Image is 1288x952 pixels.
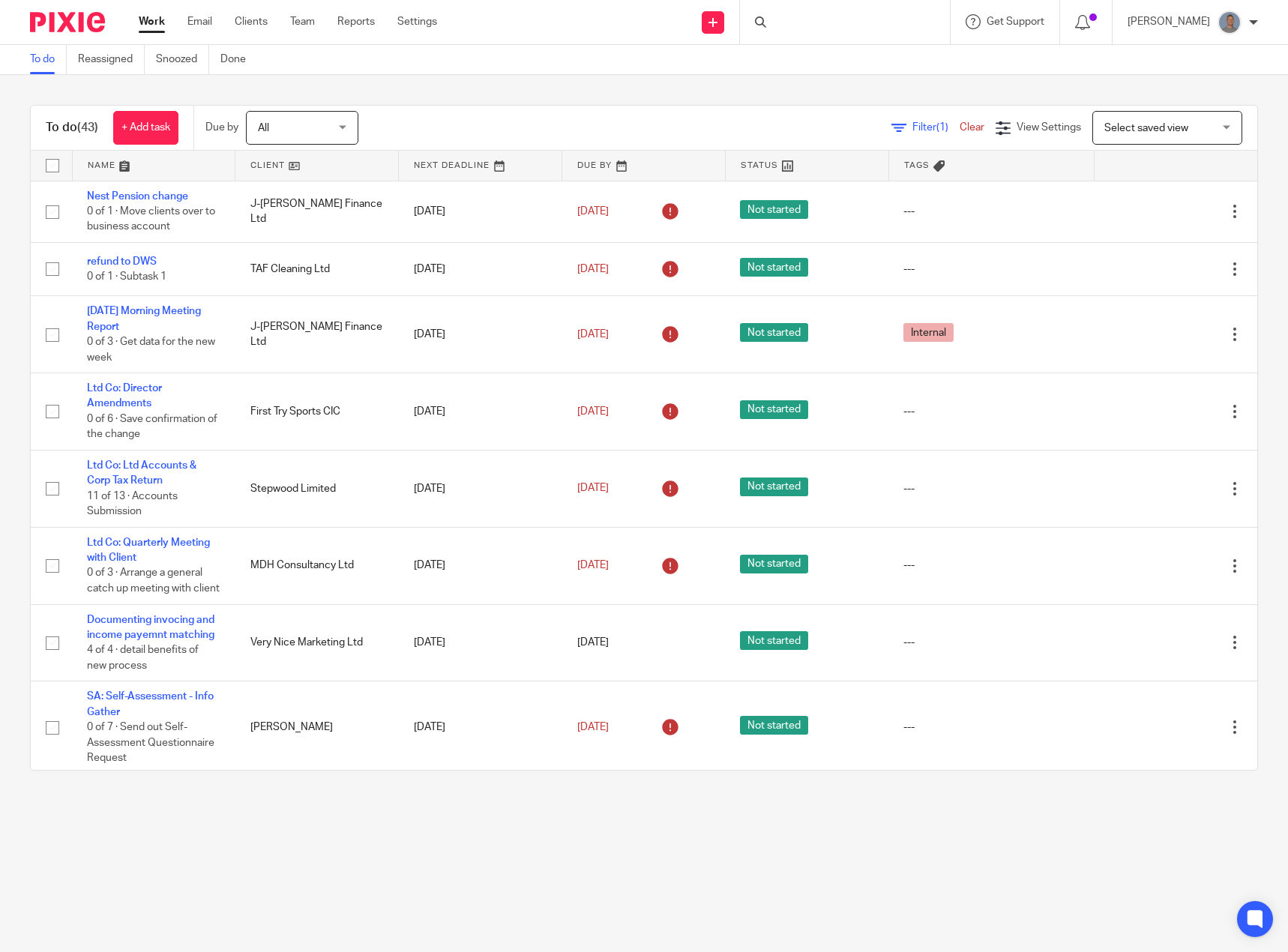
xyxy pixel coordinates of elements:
a: Documenting invocing and income payemnt matching [87,615,214,640]
a: Ltd Co: Ltd Accounts & Corp Tax Return [87,460,196,486]
span: (1) [936,122,948,133]
td: [DATE] [399,373,562,451]
a: Ltd Co: Director Amendments [87,383,162,409]
span: Not started [740,716,808,735]
span: Not started [740,323,808,342]
div: --- [903,481,1079,496]
a: Email [187,14,212,29]
a: Reports [337,14,375,29]
span: Tags [904,161,930,169]
div: --- [903,635,1079,650]
img: Pixie [30,12,105,32]
span: 0 of 1 · Move clients over to business account [87,206,215,232]
div: --- [903,404,1079,419]
span: View Settings [1017,122,1081,133]
td: Very Nice Marketing Ltd [235,604,399,681]
span: 0 of 3 · Get data for the new week [87,337,215,363]
a: + Add task [113,111,178,145]
td: First Try Sports CIC [235,373,399,451]
td: TAF Cleaning Ltd [235,242,399,295]
span: [DATE] [577,329,609,340]
span: [DATE] [577,206,609,217]
a: Done [220,45,257,74]
span: 0 of 6 · Save confirmation of the change [87,414,217,440]
td: J-[PERSON_NAME] Finance Ltd [235,181,399,242]
span: Get Support [987,16,1044,27]
a: SA: Self-Assessment - Info Gather [87,691,214,717]
span: [DATE] [577,264,609,274]
span: Internal [903,323,954,342]
p: Due by [205,120,238,135]
span: [DATE] [577,637,609,648]
a: Clear [960,122,984,133]
span: 0 of 1 · Subtask 1 [87,271,166,282]
span: 4 of 4 · detail benefits of new process [87,645,199,671]
td: J-[PERSON_NAME] Finance Ltd [235,296,399,373]
span: Not started [740,200,808,219]
span: Not started [740,631,808,650]
a: Clients [235,14,268,29]
a: Team [290,14,315,29]
td: [DATE] [399,527,562,604]
div: --- [903,204,1079,219]
td: [DATE] [399,604,562,681]
td: Stepwood Limited [235,450,399,527]
span: 0 of 3 · Arrange a general catch up meeting with client [87,568,220,594]
td: [DATE] [399,296,562,373]
span: [DATE] [577,406,609,417]
div: --- [903,262,1079,277]
a: [DATE] Morning Meeting Report [87,306,201,331]
a: Snoozed [156,45,209,74]
a: Ltd Co: Quarterly Meeting with Client [87,537,210,563]
span: (43) [77,121,98,133]
span: Not started [740,555,808,573]
span: 0 of 7 · Send out Self-Assessment Questionnaire Request [87,722,214,763]
a: Settings [397,14,437,29]
td: [PERSON_NAME] [235,681,399,774]
span: [DATE] [577,722,609,732]
a: To do [30,45,67,74]
span: 11 of 13 · Accounts Submission [87,491,178,517]
span: Not started [740,258,808,277]
td: [DATE] [399,450,562,527]
div: --- [903,720,1079,735]
span: Not started [740,477,808,496]
a: refund to DWS [87,256,157,267]
span: All [258,123,269,133]
span: Filter [912,122,960,133]
div: --- [903,558,1079,573]
h1: To do [46,120,98,136]
td: [DATE] [399,242,562,295]
span: Select saved view [1104,123,1188,133]
td: [DATE] [399,681,562,774]
span: [DATE] [577,483,609,494]
td: MDH Consultancy Ltd [235,527,399,604]
td: [DATE] [399,181,562,242]
a: Nest Pension change [87,191,188,202]
span: [DATE] [577,560,609,570]
p: [PERSON_NAME] [1128,14,1210,29]
span: Not started [740,400,808,419]
a: Work [139,14,165,29]
a: Reassigned [78,45,145,74]
img: James%20Headshot.png [1218,10,1242,34]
